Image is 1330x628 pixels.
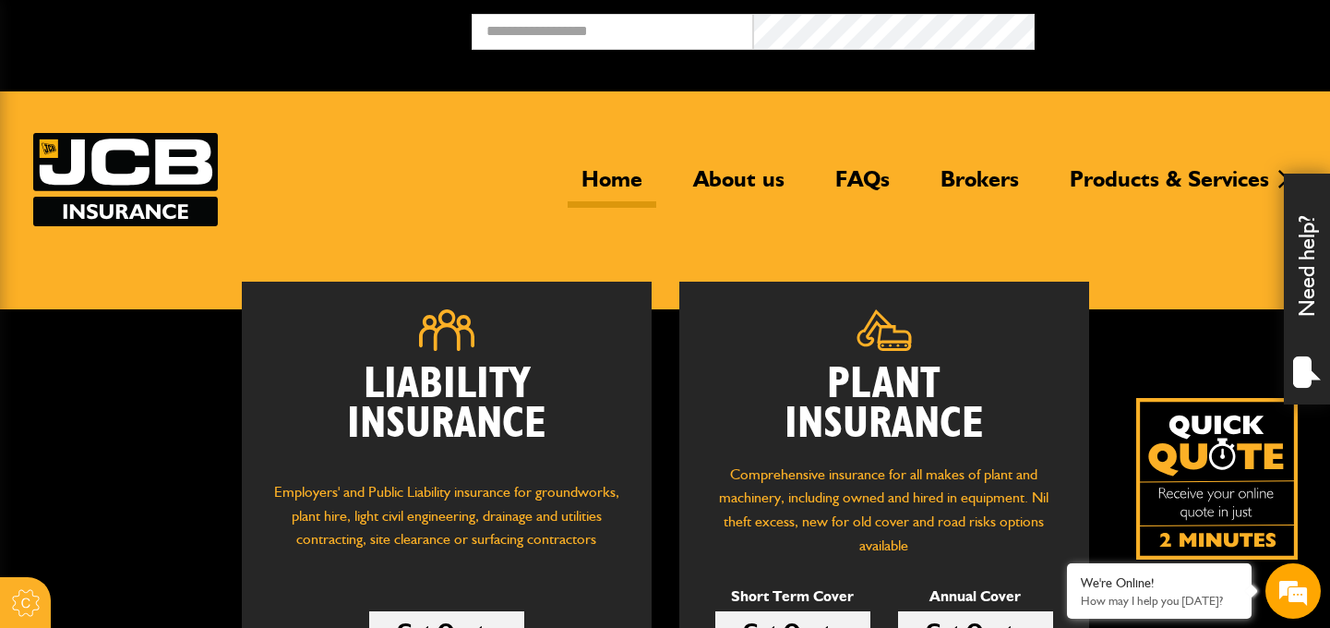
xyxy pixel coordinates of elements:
a: Products & Services [1056,165,1283,208]
div: Need help? [1284,174,1330,405]
img: JCB Insurance Services logo [33,133,218,226]
a: Get your insurance quote isn just 2-minutes [1136,398,1298,560]
div: We're Online! [1081,575,1238,591]
h2: Plant Insurance [707,365,1061,444]
p: Employers' and Public Liability insurance for groundworks, plant hire, light civil engineering, d... [270,480,624,569]
a: Home [568,165,656,208]
p: Comprehensive insurance for all makes of plant and machinery, including owned and hired in equipm... [707,463,1061,557]
a: About us [679,165,798,208]
p: Short Term Cover [715,585,870,609]
a: Brokers [927,165,1033,208]
h2: Liability Insurance [270,365,624,463]
a: JCB Insurance Services [33,133,218,226]
a: FAQs [821,165,904,208]
img: Quick Quote [1136,398,1298,560]
button: Broker Login [1035,14,1316,42]
p: Annual Cover [898,585,1053,609]
p: How may I help you today? [1081,594,1238,608]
